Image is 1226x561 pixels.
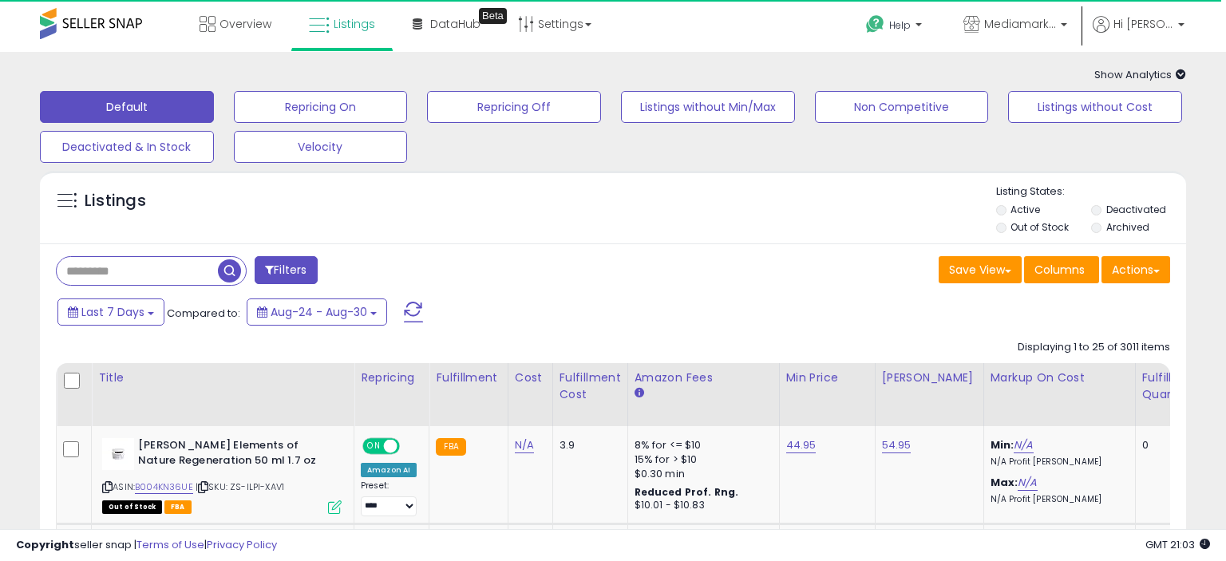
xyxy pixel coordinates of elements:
[1018,340,1170,355] div: Displaying 1 to 25 of 3011 items
[991,494,1123,505] p: N/A Profit [PERSON_NAME]
[853,2,938,52] a: Help
[1034,262,1085,278] span: Columns
[991,437,1014,452] b: Min:
[234,91,408,123] button: Repricing On
[102,500,162,514] span: All listings that are currently out of stock and unavailable for purchase on Amazon
[882,437,912,453] a: 54.95
[635,452,767,467] div: 15% for > $10
[1093,16,1184,52] a: Hi [PERSON_NAME]
[234,131,408,163] button: Velocity
[247,298,387,326] button: Aug-24 - Aug-30
[430,16,481,32] span: DataHub
[334,16,375,32] span: Listings
[560,438,615,452] div: 3.9
[635,386,644,401] small: Amazon Fees.
[364,440,384,453] span: ON
[1142,438,1192,452] div: 0
[1106,220,1149,234] label: Archived
[271,304,367,320] span: Aug-24 - Aug-30
[515,437,534,453] a: N/A
[361,463,417,477] div: Amazon AI
[136,537,204,552] a: Terms of Use
[1113,16,1173,32] span: Hi [PERSON_NAME]
[102,438,134,470] img: 31WLnV0f3+L._SL40_.jpg
[991,456,1123,468] p: N/A Profit [PERSON_NAME]
[621,91,795,123] button: Listings without Min/Max
[786,369,868,386] div: Min Price
[1010,203,1040,216] label: Active
[436,369,500,386] div: Fulfillment
[1018,475,1037,491] a: N/A
[16,537,74,552] strong: Copyright
[16,538,277,553] div: seller snap | |
[164,500,192,514] span: FBA
[991,475,1018,490] b: Max:
[361,369,422,386] div: Repricing
[219,16,271,32] span: Overview
[40,91,214,123] button: Default
[479,8,507,24] div: Tooltip anchor
[996,184,1187,200] p: Listing States:
[1014,437,1033,453] a: N/A
[635,438,767,452] div: 8% for <= $10
[1008,91,1182,123] button: Listings without Cost
[427,91,601,123] button: Repricing Off
[138,438,332,472] b: [PERSON_NAME] Elements of Nature Regeneration 50 ml 1.7 oz
[984,16,1056,32] span: Mediamarkstore
[515,369,546,386] div: Cost
[167,306,240,321] span: Compared to:
[815,91,989,123] button: Non Competitive
[635,485,739,499] b: Reduced Prof. Rng.
[939,256,1022,283] button: Save View
[255,256,317,284] button: Filters
[635,467,767,481] div: $0.30 min
[57,298,164,326] button: Last 7 Days
[983,363,1135,426] th: The percentage added to the cost of goods (COGS) that forms the calculator for Min & Max prices.
[135,480,193,494] a: B004KN36UE
[207,537,277,552] a: Privacy Policy
[635,369,773,386] div: Amazon Fees
[635,499,767,512] div: $10.01 - $10.83
[889,18,911,32] span: Help
[102,438,342,512] div: ASIN:
[991,369,1129,386] div: Markup on Cost
[1142,369,1197,403] div: Fulfillable Quantity
[98,369,347,386] div: Title
[1145,537,1210,552] span: 2025-09-7 21:03 GMT
[40,131,214,163] button: Deactivated & In Stock
[81,304,144,320] span: Last 7 Days
[1024,256,1099,283] button: Columns
[865,14,885,34] i: Get Help
[1101,256,1170,283] button: Actions
[361,480,417,516] div: Preset:
[1106,203,1166,216] label: Deactivated
[436,438,465,456] small: FBA
[1010,220,1069,234] label: Out of Stock
[786,437,817,453] a: 44.95
[196,480,284,493] span: | SKU: ZS-ILPI-XAV1
[397,440,423,453] span: OFF
[882,369,977,386] div: [PERSON_NAME]
[1094,67,1186,82] span: Show Analytics
[560,369,621,403] div: Fulfillment Cost
[85,190,146,212] h5: Listings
